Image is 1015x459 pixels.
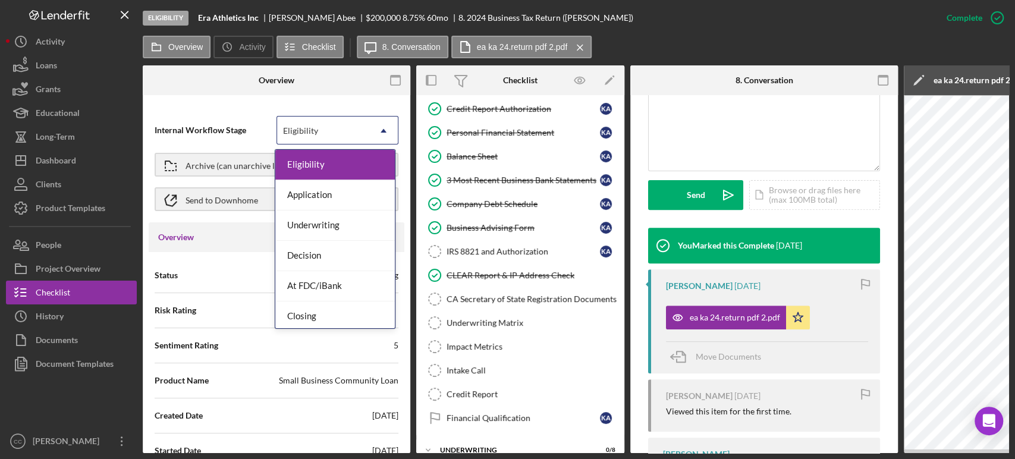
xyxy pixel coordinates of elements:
button: Archive (can unarchive later if needed) [155,153,398,177]
div: Underwriting [275,210,394,241]
div: K A [600,103,612,115]
div: Impact Metrics [447,342,618,351]
div: CLEAR Report & IP Address Check [447,271,618,280]
div: K A [600,222,612,234]
label: Activity [239,42,265,52]
div: Company Debt Schedule [447,199,600,209]
div: Documents [36,328,78,355]
time: 2025-09-30 16:40 [734,281,761,291]
button: Move Documents [666,342,773,372]
div: Small Business Community Loan [279,375,398,386]
a: Grants [6,77,137,101]
a: Impact Metrics [422,335,618,359]
div: Intake Call [447,366,618,375]
div: Activity [36,30,65,56]
div: K A [600,246,612,257]
div: Financial Qualification [447,413,600,423]
div: Eligibility [143,11,188,26]
div: Clients [36,172,61,199]
a: CA Secretary of State Registration Documents [422,287,618,311]
button: CC[PERSON_NAME] [6,429,137,453]
div: Overview [259,76,294,85]
div: Send [687,180,705,210]
button: Product Templates [6,196,137,220]
div: 5 [394,339,398,351]
button: Educational [6,101,137,125]
span: Product Name [155,375,209,386]
span: Move Documents [696,351,761,361]
a: Personal Financial StatementKA [422,121,618,144]
text: CC [14,438,22,445]
a: Intake Call [422,359,618,382]
div: [PERSON_NAME] Abee [269,13,366,23]
a: CLEAR Report & IP Address Check [422,263,618,287]
div: At FDC/iBank [275,271,394,301]
label: Checklist [302,42,336,52]
a: Balance SheetKA [422,144,618,168]
div: K A [600,412,612,424]
button: Send to Downhome [155,187,398,211]
button: Loans [6,54,137,77]
button: Activity [6,30,137,54]
div: You Marked this Complete [678,241,774,250]
div: ea ka 24.return pdf 2.pdf [690,313,780,322]
div: Grants [36,77,61,104]
div: IRS 8821 and Authorization [447,247,600,256]
a: Credit Report AuthorizationKA [422,97,618,121]
div: Eligibility [275,150,394,180]
button: Dashboard [6,149,137,172]
button: Checklist [6,281,137,304]
span: Risk Rating [155,304,196,316]
button: Overview [143,36,210,58]
button: 8. Conversation [357,36,448,58]
button: People [6,233,137,257]
div: [PERSON_NAME] [30,429,107,456]
a: Business Advising FormKA [422,216,618,240]
div: Loans [36,54,57,80]
div: Credit Report [447,389,618,399]
span: Created Date [155,410,203,422]
label: ea ka 24.return pdf 2.pdf [477,42,568,52]
button: Activity [213,36,273,58]
button: Clients [6,172,137,196]
div: Closing [275,301,394,332]
div: Underwriting [440,447,586,454]
div: [DATE] [372,410,398,422]
div: Complete [947,6,982,30]
button: ea ka 24.return pdf 2.pdf [666,306,810,329]
button: Project Overview [6,257,137,281]
a: Credit Report [422,382,618,406]
a: Underwriting Matrix [422,311,618,335]
div: Business Advising Form [447,223,600,232]
div: People [36,233,61,260]
div: Send to Downhome [186,188,258,210]
button: Checklist [276,36,344,58]
a: Documents [6,328,137,352]
div: [DATE] [372,445,398,457]
span: Internal Workflow Stage [155,124,276,136]
div: Eligibility [283,126,318,136]
div: Checklist [36,281,70,307]
div: Viewed this item for the first time. [666,407,791,416]
button: ea ka 24.return pdf 2.pdf [451,36,592,58]
span: Started Date [155,445,201,457]
a: 3 Most Recent Business Bank StatementsKA [422,168,618,192]
div: Application [275,180,394,210]
div: Underwriting Matrix [447,318,618,328]
div: 3 Most Recent Business Bank Statements [447,175,600,185]
div: Decision [275,241,394,271]
div: 8.75 % [403,13,425,23]
div: 8. 2024 Business Tax Return ([PERSON_NAME]) [458,13,633,23]
div: 0 / 8 [594,447,615,454]
a: IRS 8821 and AuthorizationKA [422,240,618,263]
button: Complete [935,6,1009,30]
div: CA Secretary of State Registration Documents [447,294,618,304]
div: [PERSON_NAME] [666,281,733,291]
button: Document Templates [6,352,137,376]
div: Checklist [503,76,538,85]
